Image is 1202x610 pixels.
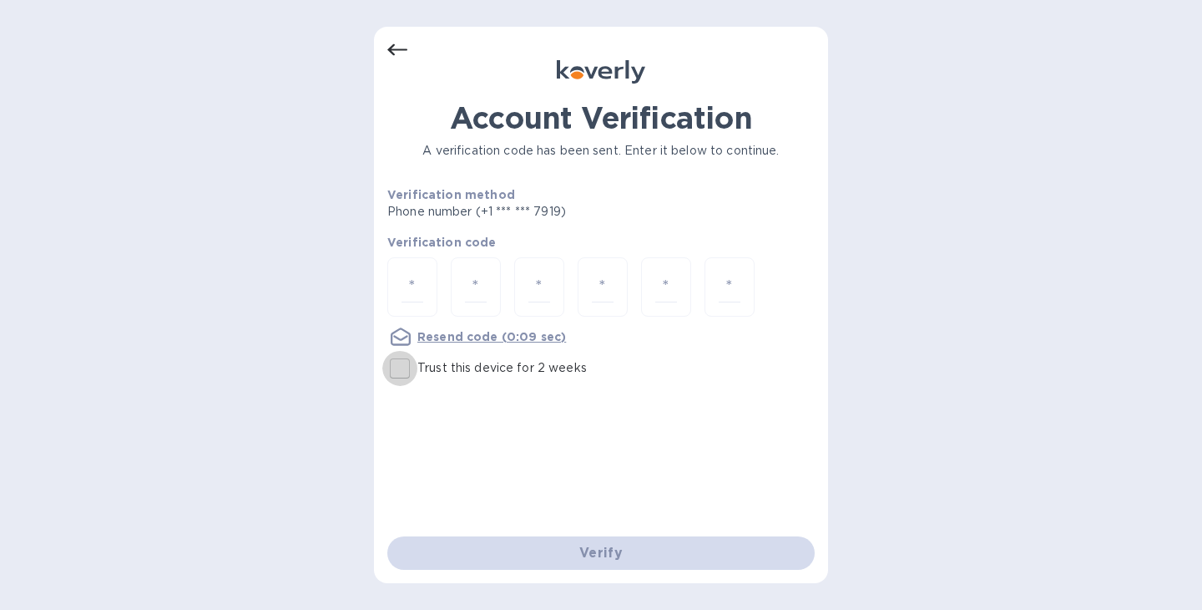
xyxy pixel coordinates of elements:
p: Trust this device for 2 weeks [417,359,587,377]
p: Phone number (+1 *** *** 7919) [387,203,694,221]
b: Verification method [387,188,515,201]
u: Resend code (0:09 sec) [417,330,566,343]
h1: Account Verification [387,100,815,135]
p: Verification code [387,234,815,251]
p: A verification code has been sent. Enter it below to continue. [387,142,815,160]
